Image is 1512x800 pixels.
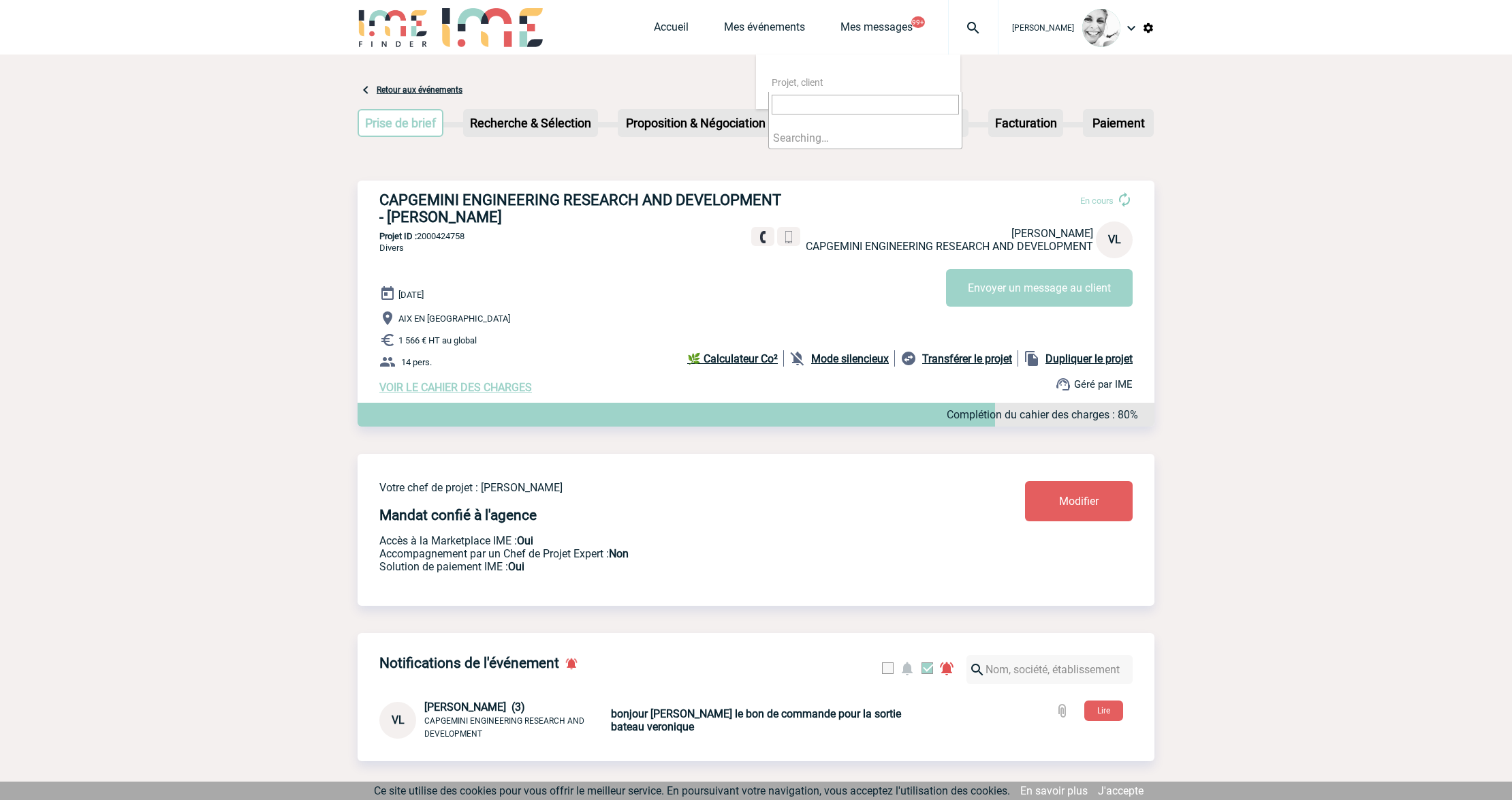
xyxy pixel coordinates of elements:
[769,127,962,149] li: Searching…
[1082,9,1120,47] img: 103013-0.jpeg
[358,8,428,47] img: IME-Finder
[990,110,1062,136] p: Facturation
[1108,233,1121,246] span: VL
[611,707,901,733] b: bonjour [PERSON_NAME] le bon de commande pour la sortie bateau veronique
[1084,701,1123,721] button: Lire
[1020,784,1088,797] a: En savoir plus
[379,507,537,523] h4: Mandat confié à l'agence
[1074,378,1133,390] span: Géré par IME
[379,701,608,739] div: Conversation privée : Client - Agence
[1055,376,1071,393] img: support.png
[609,547,629,560] b: Non
[379,191,788,226] h3: CAPGEMINI ENGINEERING RESEARCH AND DEVELOPMENT - [PERSON_NAME]
[517,534,533,547] b: Oui
[379,534,945,547] p: Accès à la Marketplace IME :
[687,350,784,367] a: 🌿 Calculateur Co²
[374,784,1010,797] span: Ce site utilise des cookies pour vous offrir le meilleur service. En poursuivant votre navigation...
[392,713,405,726] span: VL
[464,110,597,136] p: Recherche & Sélection
[1024,350,1040,367] img: file_copy-black-24dp.png
[811,352,889,365] b: Mode silencieux
[772,77,823,88] span: Projet, client
[377,85,462,95] a: Retour aux événements
[757,231,769,243] img: fixe.png
[379,481,945,494] p: Votre chef de projet : [PERSON_NAME]
[946,269,1133,307] button: Envoyer un message au client
[379,243,404,253] span: Divers
[424,701,525,713] span: [PERSON_NAME] (3)
[398,335,477,345] span: 1 566 € HT au global
[508,560,524,573] b: Oui
[654,20,689,40] a: Accueil
[398,313,510,324] span: AIX EN [GEOGRAPHIC_DATA]
[379,560,945,573] p: Conformité aux process achat client, Prise en charge de la facturation, Mutualisation de plusieur...
[840,20,913,40] a: Mes messages
[379,655,559,671] h4: Notifications de l'événement
[1059,495,1099,508] span: Modifier
[1098,784,1144,797] a: J'accepte
[1012,23,1074,33] span: [PERSON_NAME]
[1045,352,1133,365] b: Dupliquer le projet
[1084,110,1152,136] p: Paiement
[724,20,805,40] a: Mes événements
[783,231,795,243] img: portable.png
[379,547,945,560] p: Prestation payante
[359,110,442,136] p: Prise de brief
[379,231,417,241] b: Projet ID :
[911,16,925,28] button: 99+
[379,381,532,394] a: VOIR LE CAHIER DES CHARGES
[1080,196,1114,206] span: En cours
[1011,227,1093,240] span: [PERSON_NAME]
[358,231,1154,241] p: 2000424758
[806,240,1093,253] span: CAPGEMINI ENGINEERING RESEARCH AND DEVELOPMENT
[1073,703,1134,716] a: Lire
[619,110,772,136] p: Proposition & Négociation
[922,352,1012,365] b: Transférer le projet
[687,352,778,365] b: 🌿 Calculateur Co²
[401,357,432,367] span: 14 pers.
[424,716,584,739] span: CAPGEMINI ENGINEERING RESEARCH AND DEVELOPMENT
[379,713,931,726] a: VL [PERSON_NAME] (3) CAPGEMINI ENGINEERING RESEARCH AND DEVELOPMENT bonjour [PERSON_NAME] le bon ...
[398,290,424,300] span: [DATE]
